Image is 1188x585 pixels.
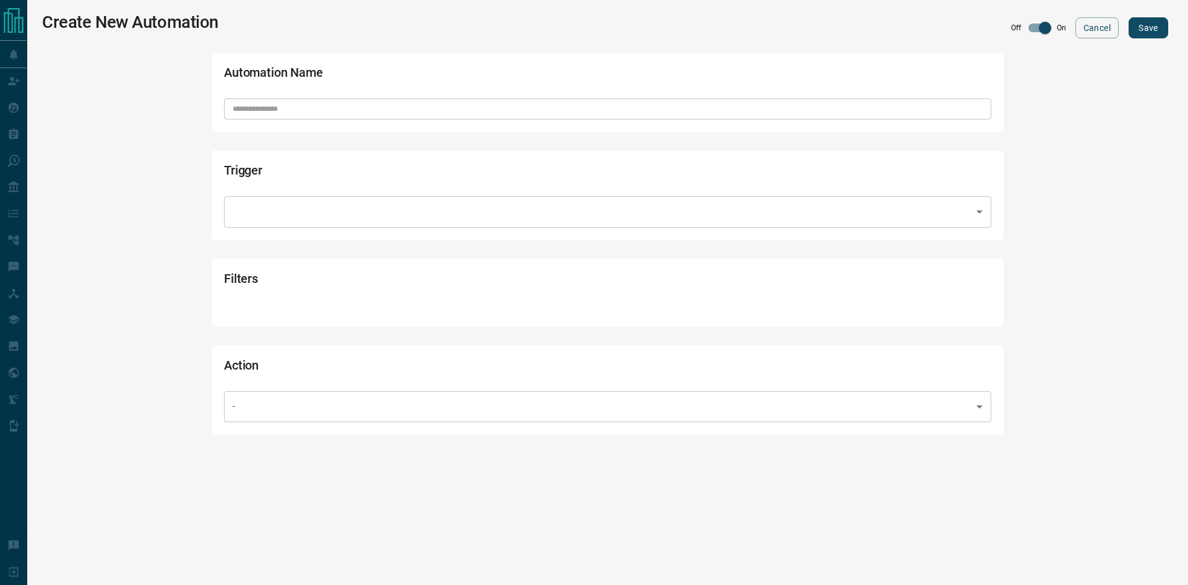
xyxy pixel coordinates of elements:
[224,391,991,422] div: -
[42,12,218,32] h1: Create New Automation
[1011,22,1021,33] p: Off
[1075,17,1119,38] button: Cancel
[1129,17,1168,38] button: Save
[224,163,684,184] h2: Trigger
[224,271,684,292] h2: Filters
[224,358,684,379] h2: Action
[1033,16,1057,40] span: Inactive / Active
[1057,22,1066,33] p: On
[224,65,684,86] h2: Automation Name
